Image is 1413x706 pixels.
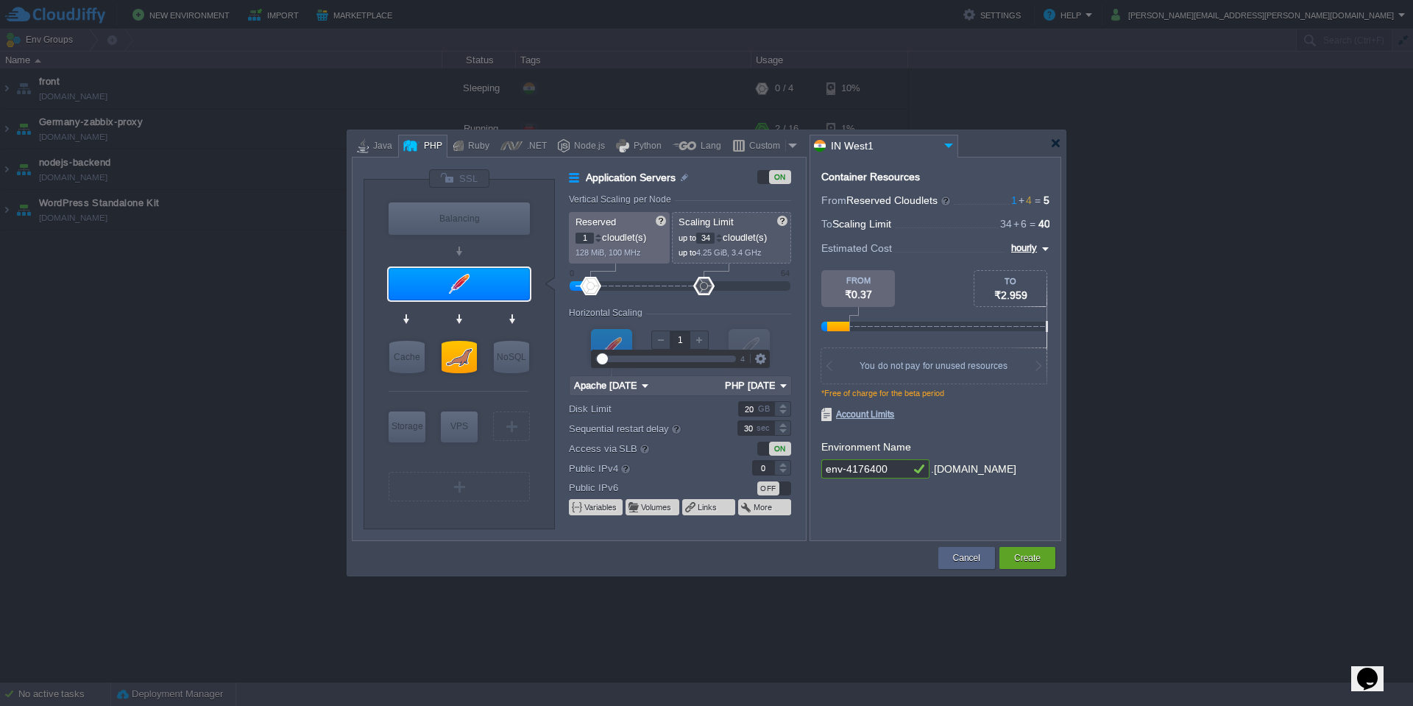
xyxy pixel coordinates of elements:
[569,480,718,495] label: Public IPv6
[389,412,425,442] div: Storage Containers
[493,412,530,441] div: Create New Layer
[845,289,872,300] span: ₹0.37
[389,412,425,441] div: Storage
[821,194,846,206] span: From
[569,401,718,417] label: Disk Limit
[821,441,911,453] label: Environment Name
[570,135,605,158] div: Node.js
[1011,194,1017,206] span: 1
[846,194,952,206] span: Reserved Cloudlets
[1032,194,1044,206] span: =
[781,269,790,278] div: 64
[389,202,530,235] div: Load Balancer
[696,135,721,158] div: Lang
[1012,218,1027,230] span: 6
[821,276,895,285] div: FROM
[769,170,791,184] div: ON
[576,216,616,227] span: Reserved
[754,501,773,513] button: More
[389,202,530,235] div: Balancing
[1044,194,1049,206] span: 5
[931,459,1016,479] div: .[DOMAIN_NAME]
[758,402,773,416] div: GB
[1017,194,1032,206] span: 4
[769,442,791,456] div: ON
[821,408,894,421] span: Account Limits
[994,289,1027,301] span: ₹2.959
[757,481,779,495] div: OFF
[1351,647,1398,691] iframe: chat widget
[1000,218,1012,230] span: 34
[757,421,773,435] div: sec
[821,240,892,256] span: Estimated Cost
[736,354,751,363] div: 4
[389,341,425,373] div: Cache
[821,218,832,230] span: To
[641,501,673,513] button: Volumes
[442,341,477,373] div: SQL Databases
[679,228,786,244] p: cloudlet(s)
[679,248,696,257] span: up to
[821,389,1049,408] div: *Free of charge for the beta period
[494,341,529,373] div: NoSQL
[569,440,718,456] label: Access via SLB
[570,269,574,278] div: 0
[576,248,641,257] span: 128 MiB, 100 MHz
[1014,551,1041,565] button: Create
[679,233,696,242] span: up to
[369,135,392,158] div: Java
[569,308,646,318] div: Horizontal Scaling
[569,460,718,476] label: Public IPv4
[1012,218,1021,230] span: +
[953,551,980,565] button: Cancel
[696,248,762,257] span: 4.25 GiB, 3.4 GHz
[464,135,489,158] div: Ruby
[569,194,675,205] div: Vertical Scaling per Node
[629,135,662,158] div: Python
[419,135,442,158] div: PHP
[441,412,478,442] div: Elastic VPS
[832,218,891,230] span: Scaling Limit
[745,135,785,158] div: Custom
[821,172,920,183] div: Container Resources
[523,135,547,158] div: .NET
[389,268,530,300] div: Application Servers
[441,412,478,441] div: VPS
[698,501,718,513] button: Links
[974,277,1047,286] div: TO
[584,501,618,513] button: Variables
[389,472,530,501] div: Create New Layer
[1027,218,1038,230] span: =
[569,420,718,437] label: Sequential restart delay
[1017,194,1026,206] span: +
[679,216,734,227] span: Scaling Limit
[494,341,529,373] div: NoSQL Databases
[576,228,665,244] p: cloudlet(s)
[1038,218,1050,230] span: 40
